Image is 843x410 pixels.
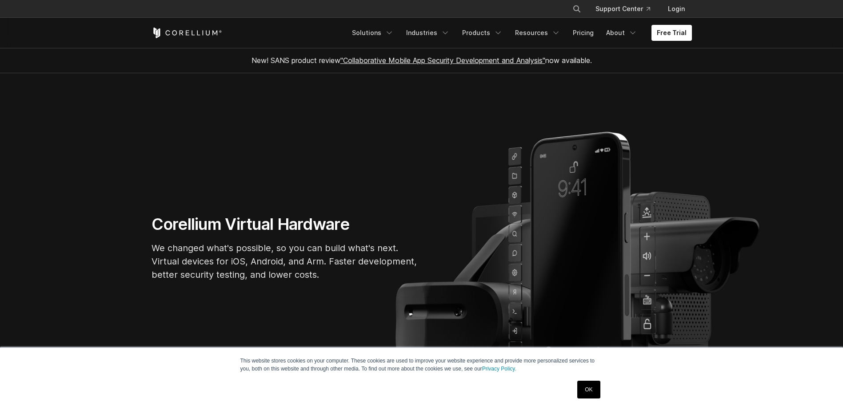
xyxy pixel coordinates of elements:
[567,25,599,41] a: Pricing
[347,25,399,41] a: Solutions
[482,366,516,372] a: Privacy Policy.
[152,241,418,281] p: We changed what's possible, so you can build what's next. Virtual devices for iOS, Android, and A...
[240,357,603,373] p: This website stores cookies on your computer. These cookies are used to improve your website expe...
[152,28,222,38] a: Corellium Home
[601,25,643,41] a: About
[562,1,692,17] div: Navigation Menu
[588,1,657,17] a: Support Center
[569,1,585,17] button: Search
[651,25,692,41] a: Free Trial
[577,381,600,398] a: OK
[347,25,692,41] div: Navigation Menu
[661,1,692,17] a: Login
[340,56,545,65] a: "Collaborative Mobile App Security Development and Analysis"
[510,25,566,41] a: Resources
[152,214,418,234] h1: Corellium Virtual Hardware
[457,25,508,41] a: Products
[401,25,455,41] a: Industries
[252,56,592,65] span: New! SANS product review now available.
